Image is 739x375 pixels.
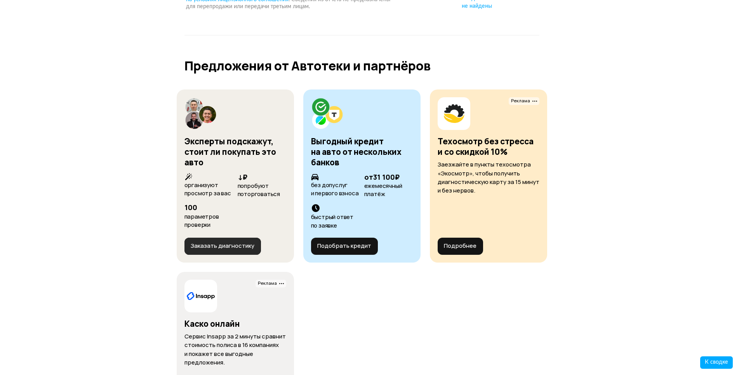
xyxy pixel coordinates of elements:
span: ежемесячный платёж [364,182,402,198]
button: Заказать диагностику [184,238,261,255]
span: 100 [184,203,197,212]
span: быстрый ответ по заявке [311,213,353,229]
h3: Техосмотр без стресса и со скидкой 10% [438,136,534,157]
span: Реклама [258,280,277,287]
span: параметров проверки [184,212,219,229]
p: Заезжайте в пункты техосмотра «Экосмотр», чтобы получить диагностическую карту за 15 минут и без ... [438,160,539,195]
span: Реклама [256,280,286,287]
span: ↓₽ [238,172,247,182]
span: от 31 100 ₽ [364,172,400,182]
span: Реклама [511,98,530,104]
h3: Каско онлайн [184,318,240,329]
span: Предложения от Автотеки и партнёров [184,57,431,74]
h3: Выгодный кредит на авто от нескольких банков [311,136,402,168]
span: без допуслуг и первого взноса [311,181,359,197]
span: К сводке [705,359,728,365]
span: организуют просмотр за вас [184,181,231,197]
h3: Эксперты подскажут, стоит ли покупать это авто [184,136,276,168]
span: попробуют поторговаться [238,182,280,198]
button: Подобрать кредит [311,238,378,255]
button: Подробнее [438,238,483,255]
button: К сводке [700,356,733,369]
span: Реклама [509,97,539,105]
p: Сервис Insapp за 2 минуты сравнит стоимость полиса в 16 компаниях и покажет все выгодные предложе... [184,332,286,366]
